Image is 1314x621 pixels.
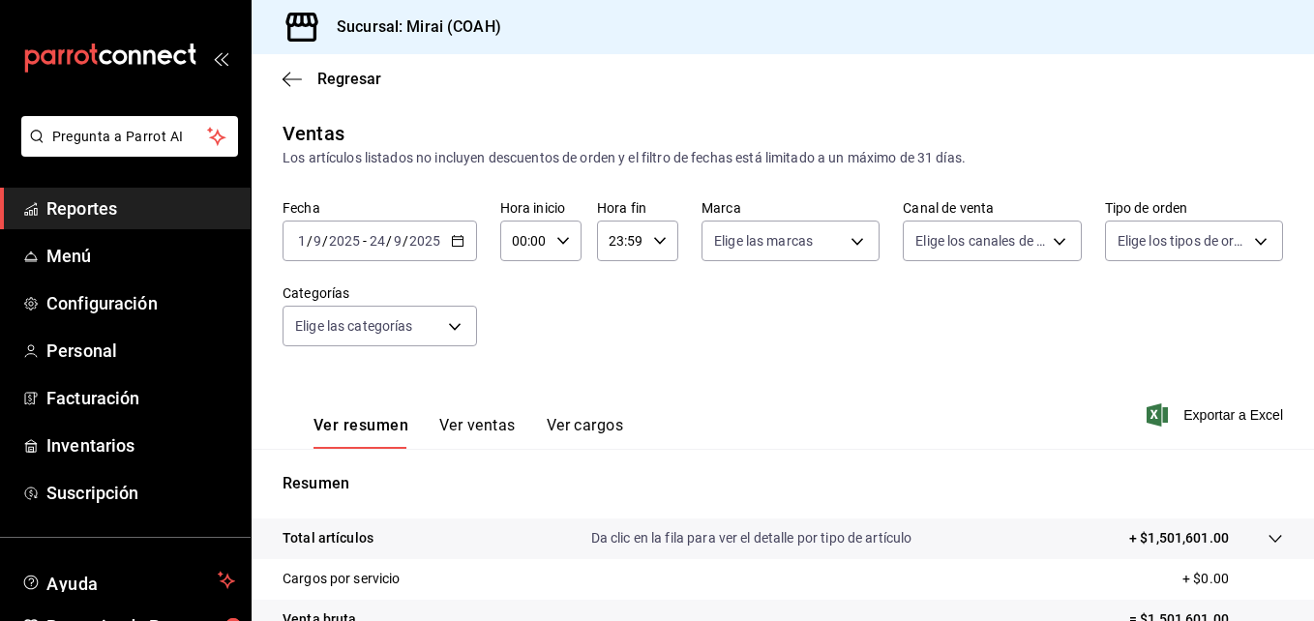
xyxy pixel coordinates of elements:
[46,338,235,364] span: Personal
[321,15,501,39] h3: Sucursal: Mirai (COAH)
[46,385,235,411] span: Facturación
[46,195,235,222] span: Reportes
[46,432,235,458] span: Inventarios
[283,119,344,148] div: Ventas
[314,416,408,449] button: Ver resumen
[500,201,582,215] label: Hora inicio
[283,201,477,215] label: Fecha
[21,116,238,157] button: Pregunta a Parrot AI
[386,233,392,249] span: /
[283,148,1283,168] div: Los artículos listados no incluyen descuentos de orden y el filtro de fechas está limitado a un m...
[702,201,880,215] label: Marca
[393,233,403,249] input: --
[213,50,228,66] button: open_drawer_menu
[295,316,413,336] span: Elige las categorías
[591,528,912,548] p: Da clic en la fila para ver el detalle por tipo de artículo
[46,243,235,269] span: Menú
[322,233,328,249] span: /
[915,231,1045,251] span: Elige los canales de venta
[297,233,307,249] input: --
[283,569,401,589] p: Cargos por servicio
[1129,528,1229,548] p: + $1,501,601.00
[46,290,235,316] span: Configuración
[46,480,235,506] span: Suscripción
[403,233,408,249] span: /
[1150,403,1283,427] button: Exportar a Excel
[313,233,322,249] input: --
[369,233,386,249] input: --
[307,233,313,249] span: /
[317,70,381,88] span: Regresar
[14,140,238,161] a: Pregunta a Parrot AI
[597,201,678,215] label: Hora fin
[1182,569,1283,589] p: + $0.00
[314,416,623,449] div: navigation tabs
[283,472,1283,495] p: Resumen
[46,569,210,592] span: Ayuda
[547,416,624,449] button: Ver cargos
[1105,201,1283,215] label: Tipo de orden
[283,70,381,88] button: Regresar
[363,233,367,249] span: -
[283,286,477,300] label: Categorías
[328,233,361,249] input: ----
[1118,231,1247,251] span: Elige los tipos de orden
[714,231,813,251] span: Elige las marcas
[52,127,208,147] span: Pregunta a Parrot AI
[408,233,441,249] input: ----
[439,416,516,449] button: Ver ventas
[903,201,1081,215] label: Canal de venta
[283,528,373,548] p: Total artículos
